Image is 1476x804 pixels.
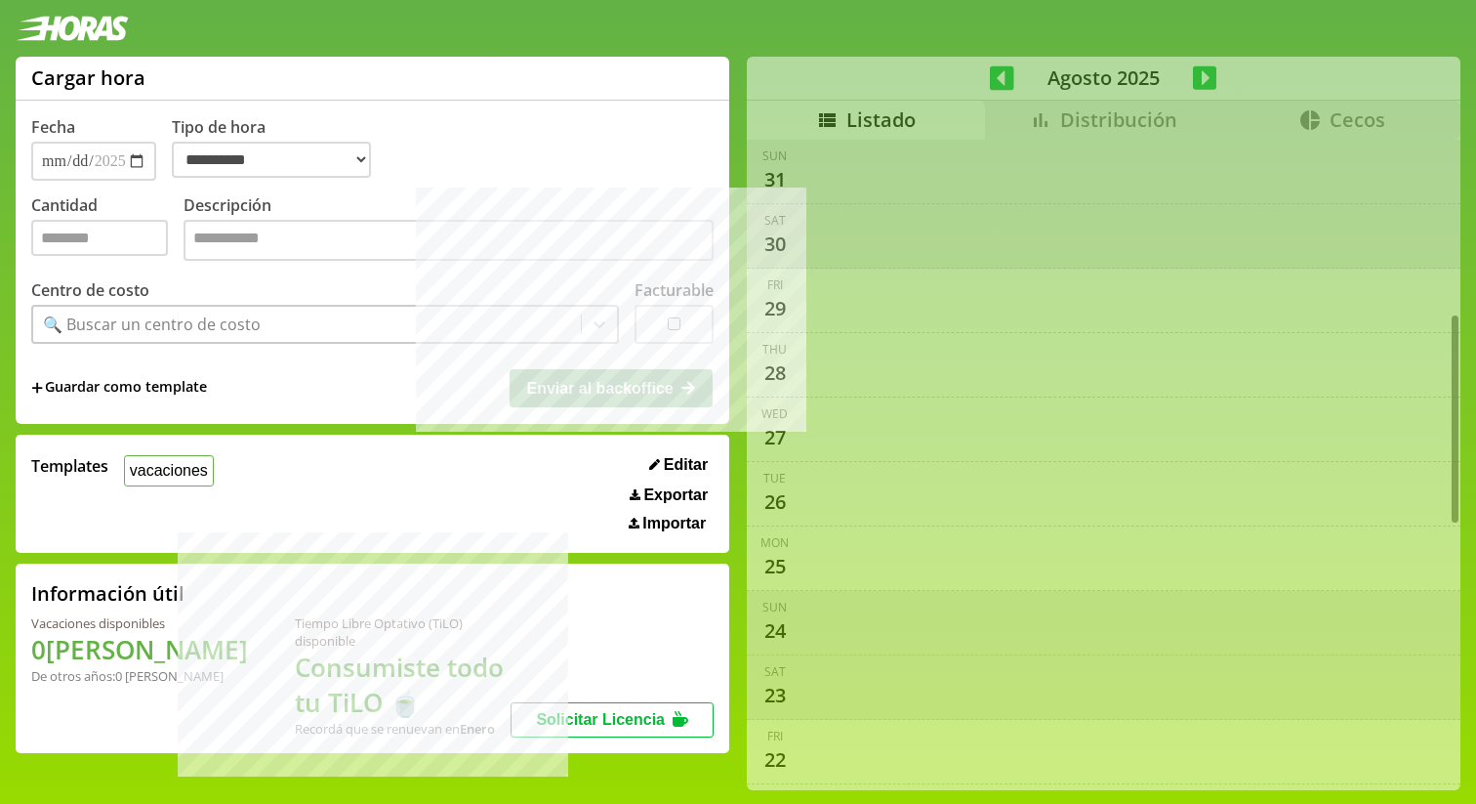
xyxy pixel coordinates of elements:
[536,711,665,728] span: Solicitar Licencia
[31,220,168,256] input: Cantidad
[642,515,706,532] span: Importar
[172,116,387,181] label: Tipo de hora
[31,64,145,91] h1: Cargar hora
[31,580,184,607] h2: Información útil
[16,16,129,41] img: logotipo
[31,279,149,301] label: Centro de costo
[511,702,714,738] button: Solicitar Licencia
[31,667,248,685] div: De otros años: 0 [PERSON_NAME]
[643,455,714,475] button: Editar
[124,455,214,486] button: vacaciones
[295,720,511,738] div: Recordá que se renuevan en
[184,194,714,266] label: Descripción
[664,456,708,474] span: Editar
[460,720,495,738] b: Enero
[295,614,511,650] div: Tiempo Libre Optativo (TiLO) disponible
[643,487,708,504] span: Exportar
[31,455,108,477] span: Templates
[295,650,511,720] h1: Consumiste todo tu TiLO 🍵
[184,220,714,261] textarea: Descripción
[31,116,75,138] label: Fecha
[172,142,371,178] select: Tipo de hora
[31,377,43,399] span: +
[43,314,261,335] div: 🔍 Buscar un centro de costo
[31,614,248,632] div: Vacaciones disponibles
[635,279,714,301] label: Facturable
[31,377,207,399] span: +Guardar como template
[31,632,248,667] h1: 0 [PERSON_NAME]
[624,486,714,505] button: Exportar
[31,194,184,266] label: Cantidad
